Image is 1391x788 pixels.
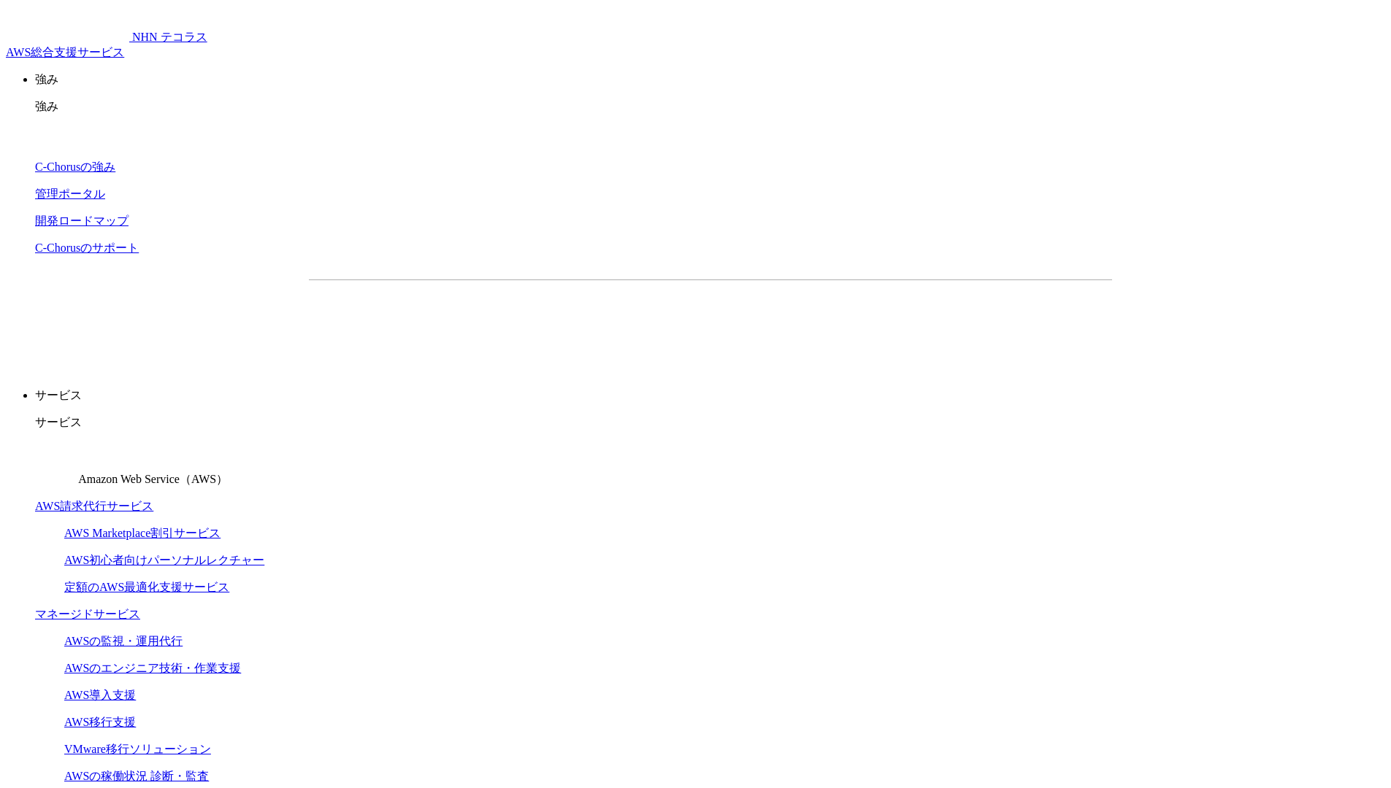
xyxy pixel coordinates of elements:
[64,581,229,593] a: 定額のAWS最適化支援サービス
[6,31,207,58] a: AWS総合支援サービス C-Chorus NHN テコラスAWS総合支援サービス
[35,99,1385,115] p: 強み
[35,242,139,254] a: C-Chorusのサポート
[35,188,105,200] a: 管理ポータル
[718,304,953,340] a: まずは相談する
[468,304,703,340] a: 資料を請求する
[64,770,209,782] a: AWSの稼働状況 診断・監査
[6,6,129,41] img: AWS総合支援サービス C-Chorus
[64,554,264,566] a: AWS初心者向けパーソナルレクチャー
[64,689,136,701] a: AWS導入支援
[35,72,1385,88] p: 強み
[35,608,140,620] a: マネージドサービス
[64,527,221,539] a: AWS Marketplace割引サービス
[64,743,211,755] a: VMware移行ソリューション
[64,662,241,674] a: AWSのエンジニア技術・作業支援
[35,442,76,483] img: Amazon Web Service（AWS）
[64,635,183,647] a: AWSの監視・運用代行
[64,716,136,728] a: AWS移行支援
[35,161,115,173] a: C-Chorusの強み
[35,215,129,227] a: 開発ロードマップ
[78,473,228,485] span: Amazon Web Service（AWS）
[35,415,1385,430] p: サービス
[35,500,153,512] a: AWS請求代行サービス
[35,388,1385,403] p: サービス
